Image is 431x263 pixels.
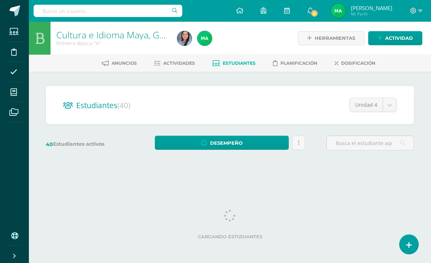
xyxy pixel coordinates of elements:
a: Actividades [154,58,195,69]
img: 05f3b83f3a33b31b9838db5ae9964073.png [197,31,212,46]
label: Cargando estudiantes [49,234,411,239]
span: Actividad [385,31,413,45]
input: Busca un usuario... [34,5,182,17]
label: Estudiantes activos [46,141,134,148]
span: [PERSON_NAME] [351,4,392,12]
span: Unidad 4 [355,98,377,112]
a: Planificación [273,58,317,69]
a: Estudiantes [212,58,256,69]
a: Desempeño [155,136,289,150]
span: (40) [117,100,130,110]
span: Anuncios [112,60,137,66]
div: Primero Básico 'A' [56,40,169,47]
span: Estudiantes [76,100,130,110]
a: Cultura e Idioma Maya, Garífuna o Xinca [56,29,220,41]
a: Anuncios [102,58,137,69]
input: Busca el estudiante aquí... [327,136,414,150]
a: Dosificación [335,58,375,69]
img: 05f3b83f3a33b31b9838db5ae9964073.png [331,4,345,18]
span: 4 [310,9,318,17]
span: Actividades [163,60,195,66]
span: Planificación [280,60,317,66]
h1: Cultura e Idioma Maya, Garífuna o Xinca [56,30,169,40]
a: Actividad [368,31,422,45]
span: Herramientas [315,31,355,45]
a: Herramientas [298,31,365,45]
span: Desempeño [210,136,243,150]
span: Estudiantes [223,60,256,66]
span: Dosificación [341,60,375,66]
span: 40 [46,141,53,148]
span: Mi Perfil [351,11,392,17]
a: Unidad 4 [350,98,396,112]
img: 6baaf9f0fcaaac16c81f6c0ecc16155a.png [177,31,192,46]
